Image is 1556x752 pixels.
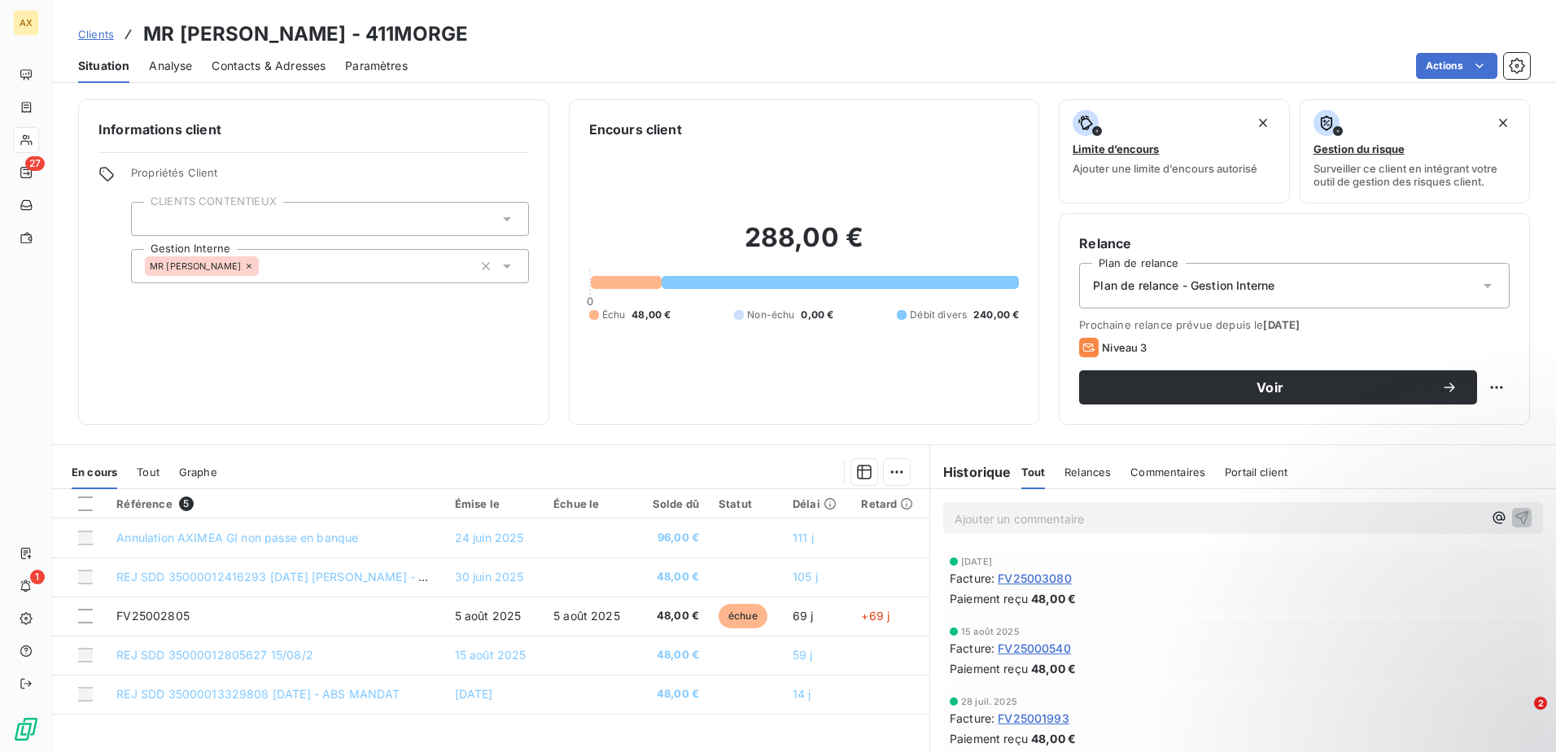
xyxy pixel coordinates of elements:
[78,28,114,41] span: Clients
[143,20,468,49] h3: MR [PERSON_NAME] - 411MORGE
[647,686,699,702] span: 48,00 €
[602,308,626,322] span: Échu
[116,496,435,511] div: Référence
[793,648,813,662] span: 59 j
[1501,697,1540,736] iframe: Intercom live chat
[345,58,408,74] span: Paramètres
[1073,162,1257,175] span: Ajouter une limite d’encours autorisé
[13,716,39,742] img: Logo LeanPay
[150,261,241,271] span: MR [PERSON_NAME]
[1079,370,1477,404] button: Voir
[632,308,671,322] span: 48,00 €
[1225,466,1287,479] span: Portail client
[647,608,699,624] span: 48,00 €
[30,570,45,584] span: 1
[998,570,1072,587] span: FV25003080
[861,497,920,510] div: Retard
[801,308,833,322] span: 0,00 €
[78,58,129,74] span: Situation
[961,557,992,566] span: [DATE]
[131,166,529,189] span: Propriétés Client
[137,466,160,479] span: Tout
[950,730,1028,747] span: Paiement reçu
[1313,162,1516,188] span: Surveiller ce client en intégrant votre outil de gestion des risques client.
[647,647,699,663] span: 48,00 €
[116,648,313,662] span: REJ SDD 35000012805627 15/08/2
[1099,381,1441,394] span: Voir
[647,530,699,546] span: 96,00 €
[1021,466,1046,479] span: Tout
[950,710,994,727] span: Facture :
[950,660,1028,677] span: Paiement reçu
[145,212,158,226] input: Ajouter une valeur
[1263,318,1300,331] span: [DATE]
[1313,142,1405,155] span: Gestion du risque
[116,609,190,623] span: FV25002805
[1031,660,1076,677] span: 48,00 €
[1093,278,1274,294] span: Plan de relance - Gestion Interne
[793,609,814,623] span: 69 j
[1079,318,1510,331] span: Prochaine relance prévue depuis le
[719,604,767,628] span: échue
[1102,341,1147,354] span: Niveau 3
[98,120,529,139] h6: Informations client
[553,497,627,510] div: Échue le
[78,26,114,42] a: Clients
[793,687,811,701] span: 14 j
[116,570,521,584] span: REJ SDD 35000012416293 [DATE] [PERSON_NAME] - PROVISION INSUF
[259,259,272,273] input: Ajouter une valeur
[1064,466,1111,479] span: Relances
[455,497,534,510] div: Émise le
[149,58,192,74] span: Analyse
[455,648,527,662] span: 15 août 2025
[647,569,699,585] span: 48,00 €
[455,531,524,544] span: 24 juin 2025
[116,531,358,544] span: Annulation AXIMEA GI non passe en banque
[589,120,682,139] h6: Encours client
[973,308,1019,322] span: 240,00 €
[930,462,1012,482] h6: Historique
[455,570,524,584] span: 30 juin 2025
[950,640,994,657] span: Facture :
[747,308,794,322] span: Non-échu
[1031,590,1076,607] span: 48,00 €
[998,710,1069,727] span: FV25001993
[553,609,620,623] span: 5 août 2025
[212,58,326,74] span: Contacts & Adresses
[793,497,841,510] div: Délai
[1416,53,1497,79] button: Actions
[961,627,1020,636] span: 15 août 2025
[1230,594,1556,708] iframe: Intercom notifications message
[793,531,814,544] span: 111 j
[72,466,117,479] span: En cours
[25,156,45,171] span: 27
[587,295,593,308] span: 0
[647,497,699,510] div: Solde dû
[1079,234,1510,253] h6: Relance
[455,687,493,701] span: [DATE]
[950,590,1028,607] span: Paiement reçu
[1073,142,1159,155] span: Limite d’encours
[719,497,773,510] div: Statut
[1031,730,1076,747] span: 48,00 €
[13,10,39,36] div: AX
[1300,99,1530,203] button: Gestion du risqueSurveiller ce client en intégrant votre outil de gestion des risques client.
[589,221,1020,270] h2: 288,00 €
[1534,697,1547,710] span: 2
[998,640,1071,657] span: FV25000540
[179,496,194,511] span: 5
[179,466,217,479] span: Graphe
[861,609,889,623] span: +69 j
[950,570,994,587] span: Facture :
[910,308,967,322] span: Débit divers
[116,687,400,701] span: REJ SDD 35000013329808 [DATE] - ABS MANDAT
[1059,99,1289,203] button: Limite d’encoursAjouter une limite d’encours autorisé
[455,609,522,623] span: 5 août 2025
[961,697,1017,706] span: 28 juil. 2025
[1130,466,1205,479] span: Commentaires
[793,570,818,584] span: 105 j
